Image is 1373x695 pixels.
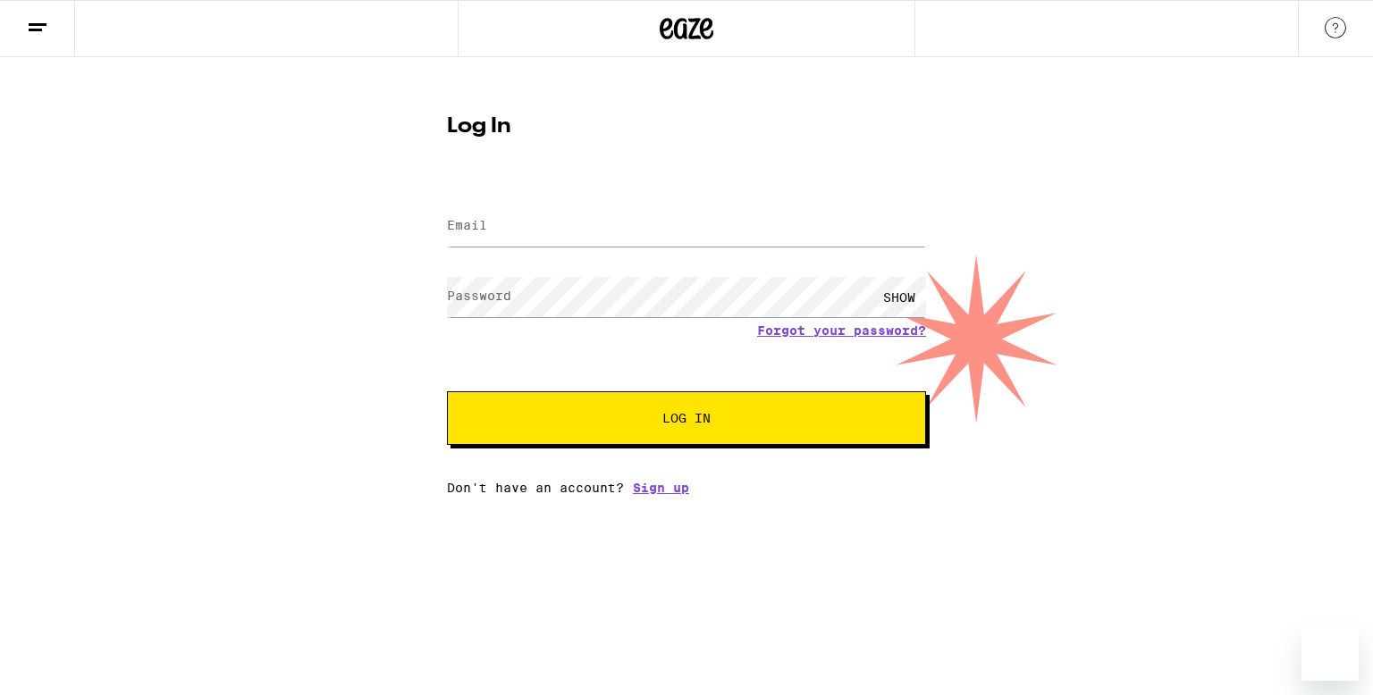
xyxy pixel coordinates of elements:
[633,481,689,495] a: Sign up
[447,481,926,495] div: Don't have an account?
[662,412,711,424] span: Log In
[447,116,926,138] h1: Log In
[757,323,926,338] a: Forgot your password?
[1301,624,1359,681] iframe: Button to launch messaging window
[872,277,926,317] div: SHOW
[447,218,487,232] label: Email
[447,391,926,445] button: Log In
[447,289,511,303] label: Password
[447,206,926,247] input: Email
